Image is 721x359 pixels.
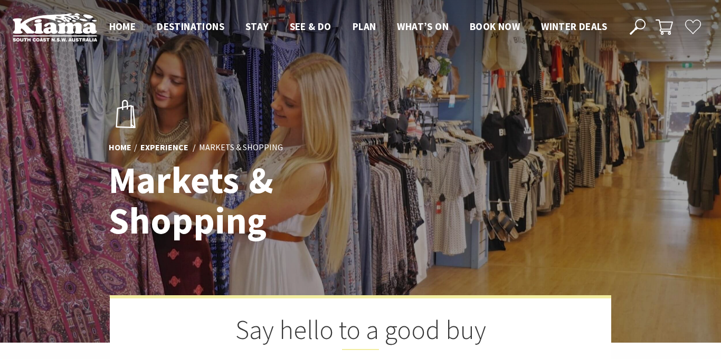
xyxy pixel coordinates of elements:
[13,13,97,42] img: Kiama Logo
[245,20,269,33] span: Stay
[109,160,407,241] h1: Markets & Shopping
[163,314,558,350] h2: Say hello to a good buy
[397,20,449,33] span: What’s On
[353,20,376,33] span: Plan
[99,18,618,36] nav: Main Menu
[541,20,607,33] span: Winter Deals
[109,20,136,33] span: Home
[199,141,283,155] li: Markets & Shopping
[290,20,331,33] span: See & Do
[470,20,520,33] span: Book now
[109,142,131,154] a: Home
[140,142,188,154] a: Experience
[157,20,224,33] span: Destinations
